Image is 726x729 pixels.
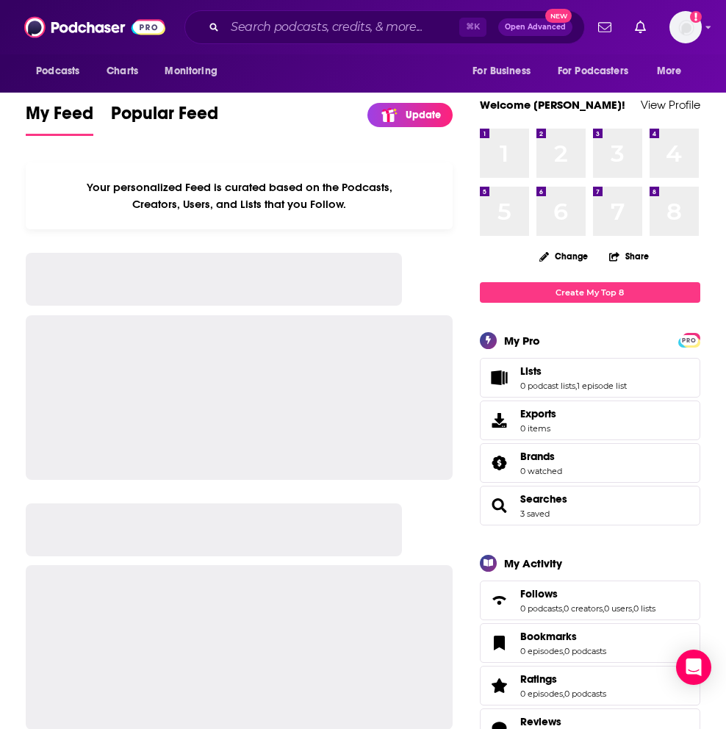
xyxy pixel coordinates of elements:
a: 0 podcasts [564,689,606,699]
span: Exports [520,407,556,420]
a: 0 podcasts [520,603,562,614]
a: PRO [680,334,698,345]
a: Bookmarks [520,630,606,643]
a: Brands [520,450,562,463]
span: My Feed [26,102,93,133]
a: 0 watched [520,466,562,476]
button: Show profile menu [669,11,702,43]
span: Logged in as kkitamorn [669,11,702,43]
a: Bookmarks [485,633,514,653]
span: More [657,61,682,82]
span: Bookmarks [520,630,577,643]
a: 0 creators [564,603,603,614]
span: Lists [520,364,542,378]
a: 0 lists [633,603,655,614]
button: Open AdvancedNew [498,18,572,36]
button: open menu [647,57,700,85]
span: 0 items [520,423,556,434]
span: ⌘ K [459,18,486,37]
a: Brands [485,453,514,473]
span: Open Advanced [505,24,566,31]
span: PRO [680,335,698,346]
div: My Activity [504,556,562,570]
a: Charts [97,57,147,85]
div: My Pro [504,334,540,348]
a: 0 podcasts [564,646,606,656]
a: Welcome [PERSON_NAME]! [480,98,625,112]
span: Exports [485,410,514,431]
a: 1 episode list [577,381,627,391]
span: , [562,603,564,614]
img: User Profile [669,11,702,43]
a: Lists [520,364,627,378]
span: , [632,603,633,614]
span: , [603,603,604,614]
div: Your personalized Feed is curated based on the Podcasts, Creators, Users, and Lists that you Follow. [26,162,453,229]
span: Ratings [480,666,700,705]
a: 0 users [604,603,632,614]
button: open menu [154,57,236,85]
p: Update [406,109,441,121]
a: Reviews [520,715,606,728]
button: Share [608,242,650,270]
a: Show notifications dropdown [592,15,617,40]
div: Search podcasts, credits, & more... [184,10,585,44]
span: , [563,689,564,699]
span: Charts [107,61,138,82]
a: Searches [520,492,567,506]
a: Exports [480,401,700,440]
span: , [575,381,577,391]
a: View Profile [641,98,700,112]
button: open menu [26,57,98,85]
a: Update [367,103,453,127]
a: Follows [485,590,514,611]
span: Ratings [520,672,557,686]
span: Brands [520,450,555,463]
svg: Add a profile image [690,11,702,23]
span: Bookmarks [480,623,700,663]
span: Podcasts [36,61,79,82]
a: Ratings [485,675,514,696]
span: Popular Feed [111,102,218,133]
span: , [563,646,564,656]
span: Follows [520,587,558,600]
button: Change [531,247,597,265]
span: Lists [480,358,700,398]
span: Follows [480,581,700,620]
a: 0 podcast lists [520,381,575,391]
a: Searches [485,495,514,516]
button: open menu [462,57,549,85]
a: My Feed [26,102,93,136]
input: Search podcasts, credits, & more... [225,15,459,39]
a: Show notifications dropdown [629,15,652,40]
a: Create My Top 8 [480,282,700,302]
a: Popular Feed [111,102,218,136]
a: Follows [520,587,655,600]
button: open menu [548,57,650,85]
span: Brands [480,443,700,483]
span: New [545,9,572,23]
a: Lists [485,367,514,388]
span: Searches [480,486,700,525]
span: Monitoring [165,61,217,82]
a: 0 episodes [520,689,563,699]
span: Reviews [520,715,561,728]
a: Ratings [520,672,606,686]
span: For Podcasters [558,61,628,82]
div: Open Intercom Messenger [676,650,711,685]
span: For Business [472,61,531,82]
a: 3 saved [520,509,550,519]
img: Podchaser - Follow, Share and Rate Podcasts [24,13,165,41]
a: 0 episodes [520,646,563,656]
